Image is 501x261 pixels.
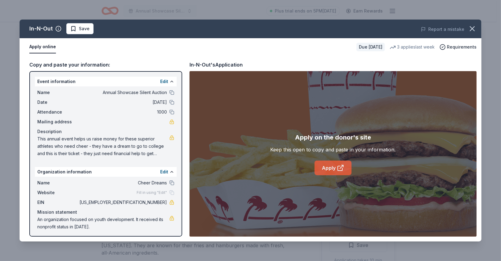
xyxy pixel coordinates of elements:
[37,208,174,216] div: Mission statement
[78,108,167,116] span: 1000
[29,24,53,34] div: In-N-Out
[315,161,352,175] a: Apply
[37,118,78,125] span: Mailing address
[35,167,177,177] div: Organization information
[37,108,78,116] span: Attendance
[137,190,167,195] span: Fill in using "Edit"
[78,99,167,106] span: [DATE]
[390,43,435,51] div: 3 applies last week
[37,89,78,96] span: Name
[37,199,78,206] span: EIN
[271,146,396,153] div: Keep this open to copy and paste in your information.
[190,61,243,69] div: In-N-Out's Application
[37,99,78,106] span: Date
[29,41,56,53] button: Apply online
[78,89,167,96] span: Annual Showcase Silent Auction
[66,23,94,34] button: Save
[37,135,169,157] span: This annual event helps us raise money for these superior athletes who need cheer - they have a d...
[295,132,371,142] div: Apply on the donor's site
[29,61,182,69] div: Copy and paste your information:
[78,199,167,206] span: [US_EMPLOYER_IDENTIFICATION_NUMBER]
[356,43,385,51] div: Due [DATE]
[160,78,168,85] button: Edit
[160,168,168,176] button: Edit
[37,179,78,187] span: Name
[37,189,78,196] span: Website
[37,216,169,230] span: An organization focused on youth development. It received its nonprofit status in [DATE].
[440,43,477,51] button: Requirements
[37,128,174,135] div: Description
[447,43,477,51] span: Requirements
[78,179,167,187] span: Cheer Dreams
[421,26,464,33] button: Report a mistake
[35,77,177,86] div: Event information
[79,25,90,32] span: Save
